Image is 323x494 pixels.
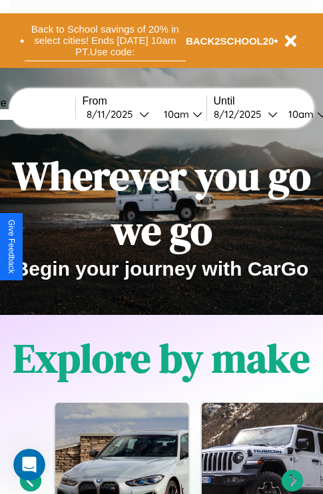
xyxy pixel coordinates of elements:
[83,95,206,107] label: From
[214,108,268,121] div: 8 / 12 / 2025
[7,220,16,274] div: Give Feedback
[83,107,153,121] button: 8/11/2025
[13,449,45,481] iframe: Intercom live chat
[153,107,206,121] button: 10am
[157,108,192,121] div: 10am
[186,35,274,47] b: BACK2SCHOOL20
[13,331,310,385] h1: Explore by make
[25,20,186,61] button: Back to School savings of 20% in select cities! Ends [DATE] 10am PT.Use code:
[282,108,317,121] div: 10am
[87,108,139,121] div: 8 / 11 / 2025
